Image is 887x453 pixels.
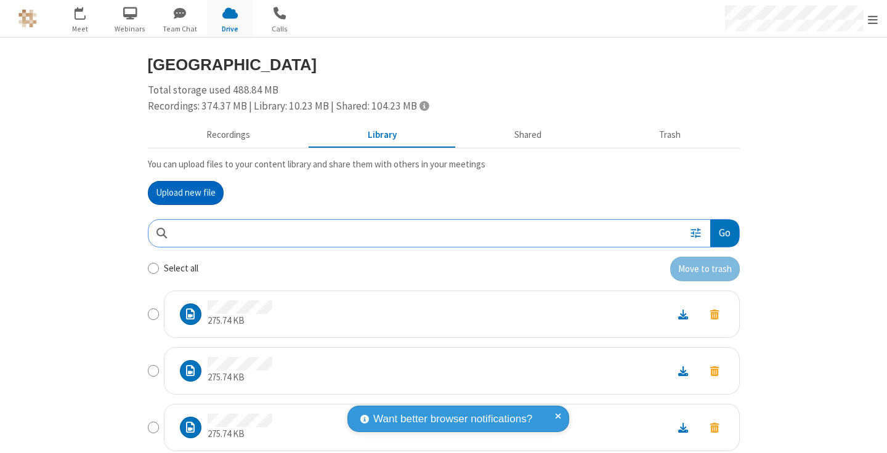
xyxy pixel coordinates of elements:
[208,427,272,441] p: 275.74 KB
[107,23,153,34] span: Webinars
[456,124,601,147] button: Shared during meetings
[208,314,272,328] p: 275.74 KB
[83,7,91,16] div: 1
[710,220,739,247] button: Go
[670,257,740,281] button: Move to trash
[856,421,878,444] iframe: Chat
[148,181,224,206] button: Upload new file
[419,100,429,111] span: Totals displayed include files that have been moved to the trash.
[148,82,740,114] div: Total storage used 488.84 MB
[57,23,103,34] span: Meet
[601,124,740,147] button: Trash
[667,307,699,321] a: Download file
[309,124,456,147] button: Content library
[699,419,730,436] button: Move to trash
[148,56,740,73] h3: [GEOGRAPHIC_DATA]
[148,124,309,147] button: Recorded meetings
[157,23,203,34] span: Team Chat
[699,363,730,379] button: Move to trash
[207,23,253,34] span: Drive
[148,98,740,114] div: Recordings: 374.37 MB | Library: 10.23 MB | Shared: 104.23 MB
[18,9,37,28] img: QA Selenium DO NOT DELETE OR CHANGE
[667,420,699,435] a: Download file
[208,371,272,385] p: 275.74 KB
[164,262,198,276] label: Select all
[699,306,730,323] button: Move to trash
[373,411,532,427] span: Want better browser notifications?
[257,23,303,34] span: Calls
[148,158,740,172] p: You can upload files to your content library and share them with others in your meetings
[667,364,699,378] a: Download file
